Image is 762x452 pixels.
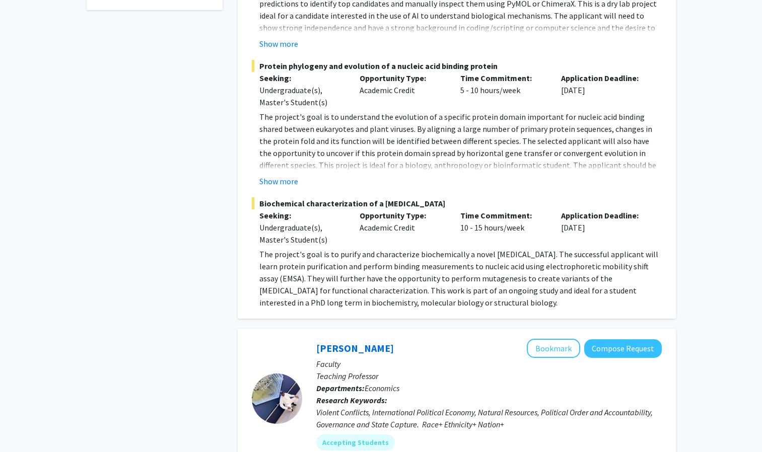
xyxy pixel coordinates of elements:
p: Seeking: [259,209,345,221]
b: Research Keywords: [316,395,387,405]
p: Application Deadline: [561,72,647,84]
div: Academic Credit [352,209,453,246]
p: Opportunity Type: [360,209,445,221]
p: Teaching Professor [316,370,662,382]
div: [DATE] [553,72,654,108]
div: 5 - 10 hours/week [453,72,553,108]
button: Show more [259,38,298,50]
p: Opportunity Type: [360,72,445,84]
div: Undergraduate(s), Master's Student(s) [259,221,345,246]
span: Protein phylogeny and evolution of a nucleic acid binding protein [252,60,662,72]
p: Application Deadline: [561,209,647,221]
button: Compose Request to Melvin Ayogu [584,339,662,358]
button: Show more [259,175,298,187]
p: Time Commitment: [460,72,546,84]
span: Biochemical characterization of a [MEDICAL_DATA] [252,197,662,209]
p: The project's goal is to purify and characterize biochemically a novel [MEDICAL_DATA]. The succes... [259,248,662,309]
iframe: Chat [8,407,43,444]
p: Seeking: [259,72,345,84]
a: [PERSON_NAME] [316,342,394,354]
mat-chip: Accepting Students [316,434,395,450]
p: Faculty [316,358,662,370]
button: Add Melvin Ayogu to Bookmarks [527,339,580,358]
p: The project's goal is to understand the evolution of a specific protein domain important for nucl... [259,111,662,195]
div: Violent Conflicts, International Political Economy, Natural Resources, Political Order and Accoun... [316,406,662,430]
p: Time Commitment: [460,209,546,221]
div: [DATE] [553,209,654,246]
span: Economics [365,383,399,393]
b: Departments: [316,383,365,393]
div: Academic Credit [352,72,453,108]
div: Undergraduate(s), Master's Student(s) [259,84,345,108]
div: 10 - 15 hours/week [453,209,553,246]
